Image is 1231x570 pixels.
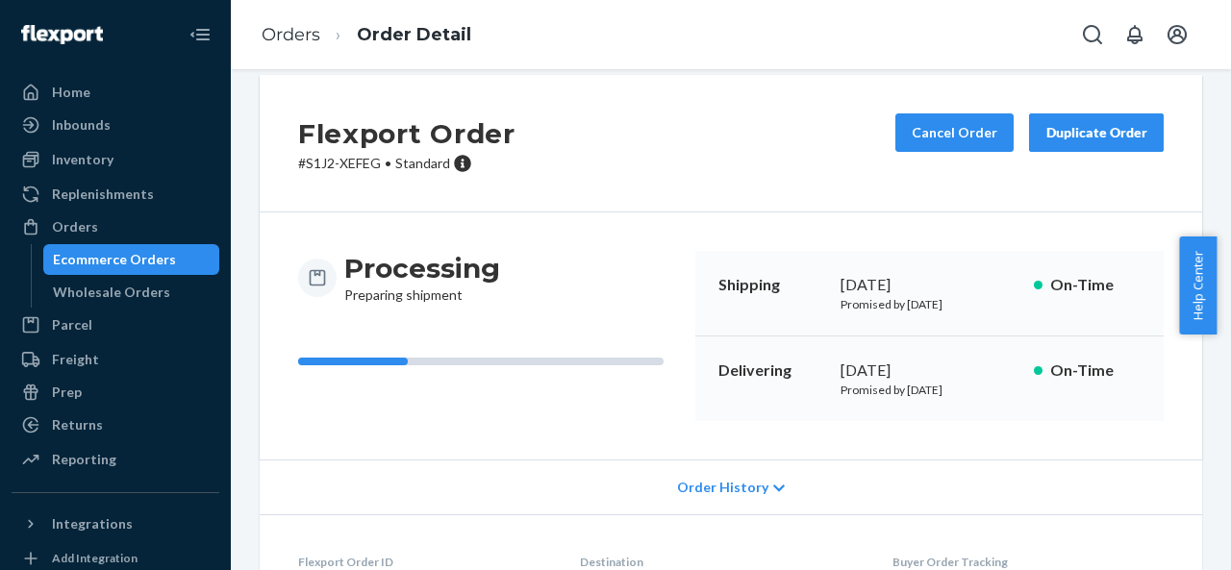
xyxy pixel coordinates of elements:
div: Reporting [52,450,116,469]
div: Replenishments [52,185,154,204]
dt: Destination [580,554,861,570]
p: Delivering [718,359,825,382]
div: Ecommerce Orders [53,250,176,269]
button: Cancel Order [895,113,1014,152]
dt: Flexport Order ID [298,554,549,570]
a: Replenishments [12,179,219,210]
span: Order History [677,478,768,497]
div: [DATE] [841,359,1018,382]
a: Ecommerce Orders [43,244,220,275]
p: Shipping [718,274,825,296]
button: Open Search Box [1073,15,1112,54]
p: On-Time [1050,359,1141,382]
div: Returns [52,415,103,434]
div: Prep [52,383,82,402]
dt: Buyer Order Tracking [892,554,1164,570]
div: Inbounds [52,115,111,135]
div: Preparing shipment [344,251,500,305]
a: Reporting [12,444,219,475]
button: Open notifications [1116,15,1154,54]
a: Parcel [12,310,219,340]
button: Duplicate Order [1029,113,1164,152]
p: Promised by [DATE] [841,296,1018,312]
a: Freight [12,344,219,375]
ol: breadcrumbs [246,7,487,63]
a: Inventory [12,144,219,175]
p: Promised by [DATE] [841,382,1018,398]
div: Wholesale Orders [53,283,170,302]
div: Orders [52,217,98,236]
span: Standard [395,155,450,171]
div: Inventory [52,150,113,169]
div: Duplicate Order [1045,123,1147,142]
h2: Flexport Order [298,113,515,154]
button: Close Navigation [181,15,219,54]
div: Integrations [52,514,133,533]
h3: Processing [344,251,500,285]
img: Flexport logo [21,25,103,44]
button: Open account menu [1158,15,1196,54]
a: Prep [12,377,219,408]
a: Order Detail [357,24,471,45]
div: Parcel [52,315,92,335]
div: Home [52,83,90,102]
a: Home [12,77,219,108]
p: On-Time [1050,274,1141,296]
a: Add Integration [12,547,219,570]
a: Inbounds [12,110,219,140]
div: Add Integration [52,550,138,566]
div: [DATE] [841,274,1018,296]
a: Orders [262,24,320,45]
p: # S1J2-XEFEG [298,154,515,173]
a: Wholesale Orders [43,277,220,308]
button: Integrations [12,508,219,539]
button: Help Center [1179,236,1217,335]
div: Freight [52,350,99,369]
span: • [385,155,391,171]
a: Orders [12,211,219,242]
a: Returns [12,409,219,440]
